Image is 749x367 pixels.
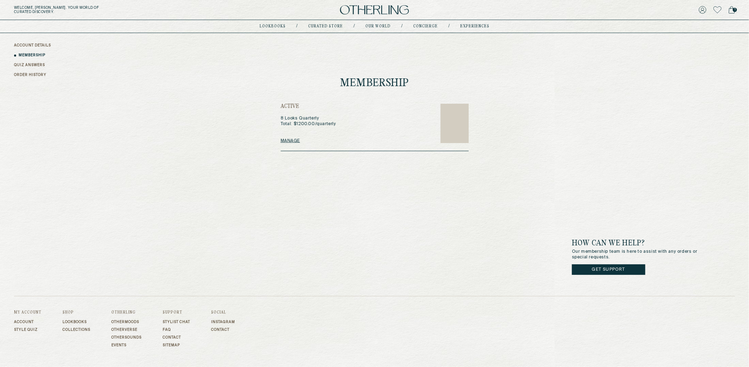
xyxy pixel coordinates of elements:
a: Lookbooks [63,320,90,324]
a: Othermoods [111,320,142,324]
a: lookbooks [260,25,286,28]
h3: Support [163,310,190,315]
h5: Welcome, [PERSON_NAME] . Your world of curated discovery. [14,6,230,14]
div: / [296,24,298,29]
a: Contact [163,335,190,340]
div: / [401,24,403,29]
h3: How can we help? [572,239,707,247]
a: ACCOUNT DETAILS [14,43,51,48]
a: Account [14,320,41,324]
a: ORDER HISTORY [14,72,46,78]
h2: Active [281,103,336,110]
a: MEMBERSHIP [19,53,45,58]
a: Curated store [308,25,343,28]
a: Sitemap [163,343,190,347]
p: Our membership team is here to assist with any orders or special requests. [572,249,707,260]
a: Stylist Chat [163,320,190,324]
h3: My Account [14,310,41,315]
a: Manage [281,138,300,144]
a: Contact [211,328,235,332]
div: / [448,24,450,29]
h2: 8 Looks Quarterly Total: $ 1200.00 / quarterly [281,110,336,127]
a: Style Quiz [14,328,41,332]
a: Our world [365,25,391,28]
span: 1 [733,8,737,12]
a: Otherverse [111,328,142,332]
a: Instagram [211,320,235,324]
h3: Social [211,310,235,315]
a: Events [111,343,142,347]
h1: Membership [281,78,469,89]
h3: Shop [63,310,90,315]
a: 1 [729,5,735,15]
a: Collections [63,328,90,332]
a: QUIZ ANSWERS [14,63,45,68]
img: logo [340,5,409,15]
a: experiences [460,25,489,28]
a: Othersounds [111,335,142,340]
a: FAQ [163,328,190,332]
a: Get Support [572,264,645,275]
h3: Otherling [111,310,142,315]
a: concierge [413,25,438,28]
div: / [353,24,355,29]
